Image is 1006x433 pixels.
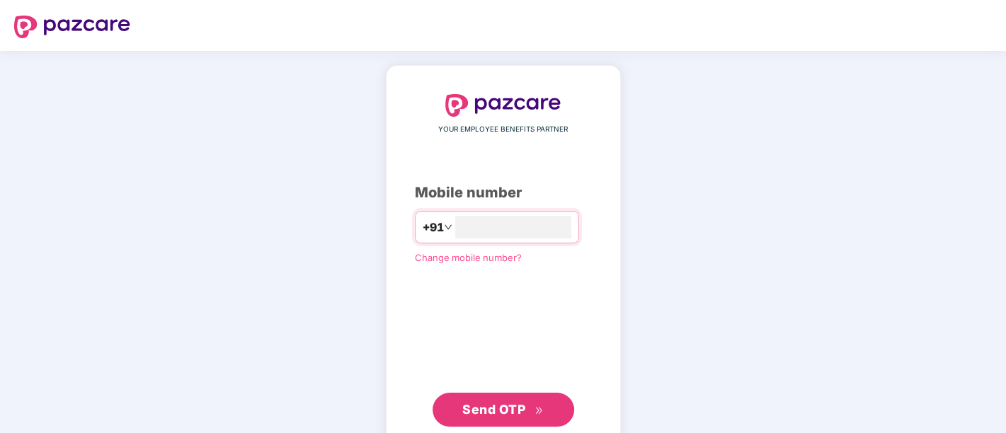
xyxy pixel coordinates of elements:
span: +91 [423,219,444,236]
a: Change mobile number? [415,252,522,263]
div: Mobile number [415,182,592,204]
span: YOUR EMPLOYEE BENEFITS PARTNER [438,124,568,135]
span: double-right [535,406,544,415]
button: Send OTPdouble-right [433,393,574,427]
span: Send OTP [462,402,525,417]
img: logo [445,94,561,117]
span: down [444,223,452,231]
img: logo [14,16,130,38]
